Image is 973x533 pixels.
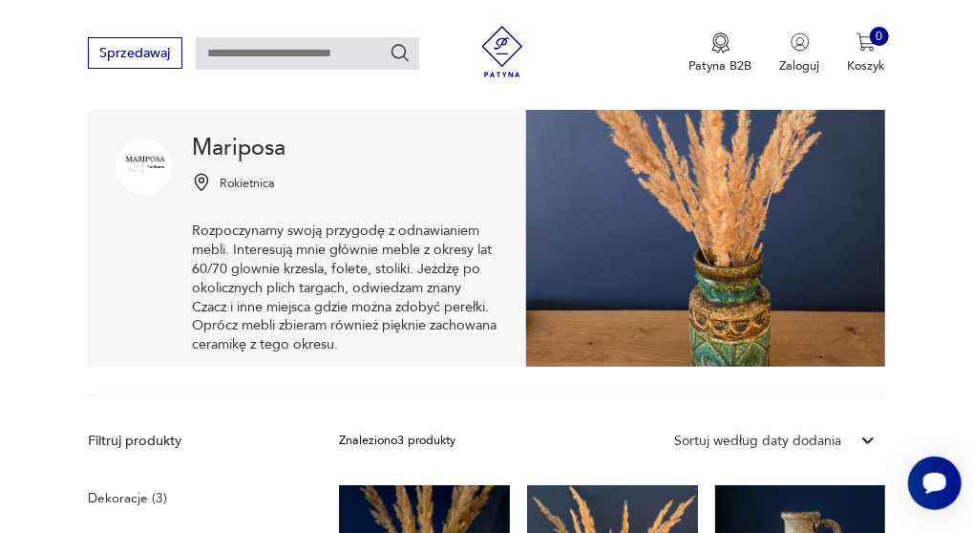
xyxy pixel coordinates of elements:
[689,57,752,75] p: Patyna B2B
[339,432,455,451] div: Znaleziono 3 produkty
[908,457,962,510] iframe: Smartsupp widget button
[192,222,498,354] p: Rozpoczynamy swoją przygodę z odnawianiem mebli. Interesują mnie głównie meble z okresy lat 60/70...
[780,32,820,75] button: Zaloguj
[88,49,182,60] a: Sprzedawaj
[689,32,752,75] button: Patyna B2B
[88,486,167,510] a: Dekoracje (3)
[526,96,885,367] img: Mariposa
[471,26,535,77] img: Patyna - sklep z meblami i dekoracjami vintage
[674,432,841,451] div: Sortuj według daty dodania
[88,432,299,451] p: Filtruj produkty
[711,32,730,53] img: Ikona medalu
[870,27,889,46] div: 0
[192,139,498,160] h1: Mariposa
[857,32,876,52] img: Ikona koszyka
[220,176,275,192] p: Rokietnica
[847,57,885,75] p: Koszyk
[88,37,182,69] button: Sprzedawaj
[791,32,810,52] img: Ikonka użytkownika
[192,173,211,192] img: Ikonka pinezki mapy
[390,42,411,63] button: Szukaj
[116,139,172,195] img: Mariposa
[689,32,752,75] a: Ikona medaluPatyna B2B
[780,57,820,75] p: Zaloguj
[847,32,885,75] button: 0Koszyk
